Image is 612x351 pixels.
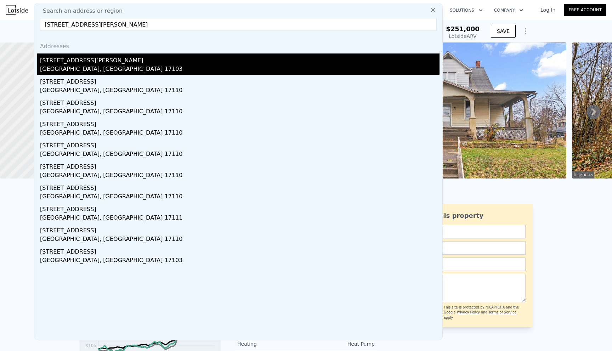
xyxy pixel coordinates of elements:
div: [GEOGRAPHIC_DATA], [GEOGRAPHIC_DATA] 17103 [40,65,440,75]
div: [STREET_ADDRESS] [40,96,440,107]
div: [GEOGRAPHIC_DATA], [GEOGRAPHIC_DATA] 17110 [40,192,440,202]
div: [STREET_ADDRESS][PERSON_NAME] [40,53,440,65]
div: [GEOGRAPHIC_DATA], [GEOGRAPHIC_DATA] 17110 [40,235,440,245]
img: Sale: 151957605 Parcel: 94992632 [324,43,566,179]
span: $251,000 [446,25,480,33]
div: This site is protected by reCAPTCHA and the Google and apply. [444,305,526,320]
div: [STREET_ADDRESS] [40,245,440,256]
div: [STREET_ADDRESS] [40,117,440,129]
div: [GEOGRAPHIC_DATA], [GEOGRAPHIC_DATA] 17110 [40,150,440,160]
input: Email [398,241,526,255]
div: [STREET_ADDRESS] [40,75,440,86]
div: [GEOGRAPHIC_DATA], [GEOGRAPHIC_DATA] 17103 [40,256,440,266]
div: [GEOGRAPHIC_DATA], [GEOGRAPHIC_DATA] 17110 [40,107,440,117]
button: Solutions [444,4,488,17]
a: Terms of Service [488,310,516,314]
a: Free Account [564,4,606,16]
button: Company [488,4,529,17]
input: Enter an address, city, region, neighborhood or zip code [40,18,437,31]
span: Search an address or region [37,7,123,15]
div: [STREET_ADDRESS] [40,138,440,150]
input: Phone [398,257,526,271]
div: Addresses [37,36,440,53]
div: [STREET_ADDRESS] [40,223,440,235]
div: [GEOGRAPHIC_DATA], [GEOGRAPHIC_DATA] 17110 [40,129,440,138]
img: Lotside [6,5,28,15]
div: [GEOGRAPHIC_DATA], [GEOGRAPHIC_DATA] 17110 [40,86,440,96]
div: [GEOGRAPHIC_DATA], [GEOGRAPHIC_DATA] 17110 [40,171,440,181]
div: [GEOGRAPHIC_DATA], [GEOGRAPHIC_DATA] 17111 [40,214,440,223]
div: [STREET_ADDRESS] [40,181,440,192]
input: Name [398,225,526,238]
a: Log In [532,6,564,13]
div: Ask about this property [398,211,526,221]
div: Heating [237,340,306,347]
div: [STREET_ADDRESS] [40,202,440,214]
button: Show Options [518,24,533,38]
button: SAVE [491,25,516,38]
tspan: $105 [85,343,96,348]
a: Privacy Policy [457,310,480,314]
div: [STREET_ADDRESS] [40,160,440,171]
div: Heat Pump [306,340,375,347]
div: Lotside ARV [446,33,480,40]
